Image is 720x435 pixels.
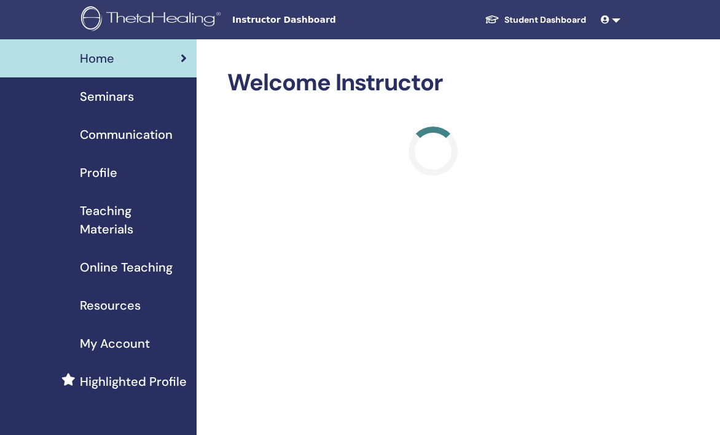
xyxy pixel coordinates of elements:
[80,87,134,106] span: Seminars
[475,9,596,31] a: Student Dashboard
[80,372,187,391] span: Highlighted Profile
[80,296,141,315] span: Resources
[232,14,417,26] span: Instructor Dashboard
[80,125,173,144] span: Communication
[485,14,499,25] img: graduation-cap-white.svg
[81,6,225,34] img: logo.png
[80,202,187,238] span: Teaching Materials
[80,334,150,353] span: My Account
[80,49,114,68] span: Home
[80,258,173,276] span: Online Teaching
[227,69,639,97] h2: Welcome Instructor
[80,163,117,182] span: Profile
